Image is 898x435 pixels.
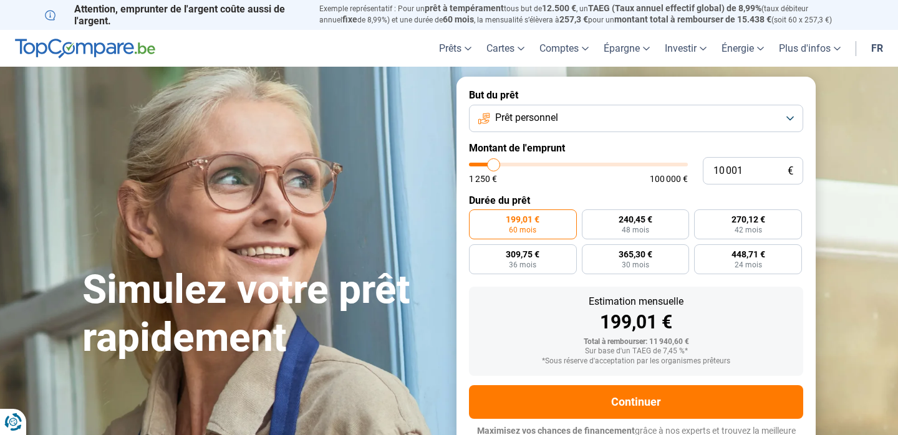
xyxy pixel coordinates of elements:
p: Exemple représentatif : Pour un tous but de , un (taux débiteur annuel de 8,99%) et une durée de ... [319,3,853,26]
span: 240,45 € [619,215,652,224]
span: 270,12 € [731,215,765,224]
a: Épargne [596,30,657,67]
span: 60 mois [443,14,474,24]
div: Sur base d'un TAEG de 7,45 %* [479,347,793,356]
span: 199,01 € [506,215,539,224]
span: 100 000 € [650,174,688,183]
span: 30 mois [622,261,649,269]
a: Cartes [479,30,532,67]
span: 365,30 € [619,250,652,259]
div: *Sous réserve d'acceptation par les organismes prêteurs [479,357,793,366]
a: Prêts [432,30,479,67]
span: € [788,166,793,176]
button: Continuer [469,385,803,419]
span: 309,75 € [506,250,539,259]
label: But du prêt [469,89,803,101]
a: fr [864,30,891,67]
a: Investir [657,30,714,67]
span: 448,71 € [731,250,765,259]
button: Prêt personnel [469,105,803,132]
a: Énergie [714,30,771,67]
div: Estimation mensuelle [479,297,793,307]
span: 42 mois [735,226,762,234]
h1: Simulez votre prêt rapidement [82,266,442,362]
span: 1 250 € [469,174,497,183]
span: 12.500 € [542,3,576,13]
a: Plus d'infos [771,30,848,67]
p: Attention, emprunter de l'argent coûte aussi de l'argent. [45,3,304,27]
span: 24 mois [735,261,762,269]
label: Durée du prêt [469,194,803,206]
label: Montant de l'emprunt [469,142,803,154]
span: 257,3 € [559,14,588,24]
div: 199,01 € [479,313,793,332]
span: Prêt personnel [495,111,558,125]
span: fixe [342,14,357,24]
div: Total à rembourser: 11 940,60 € [479,338,793,347]
span: 60 mois [509,226,536,234]
span: 36 mois [509,261,536,269]
span: prêt à tempérament [425,3,504,13]
span: montant total à rembourser de 15.438 € [614,14,771,24]
a: Comptes [532,30,596,67]
img: TopCompare [15,39,155,59]
span: TAEG (Taux annuel effectif global) de 8,99% [588,3,761,13]
span: 48 mois [622,226,649,234]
